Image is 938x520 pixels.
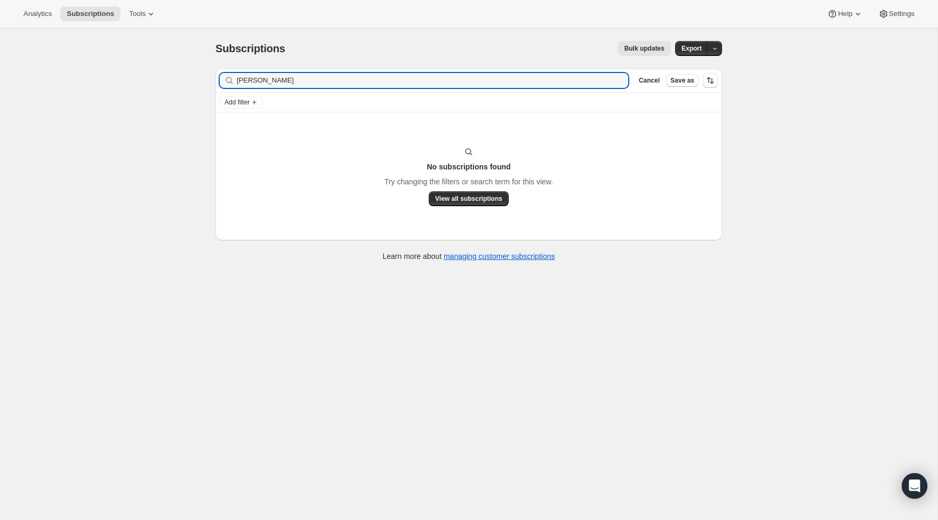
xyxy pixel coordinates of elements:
[618,41,671,56] button: Bulk updates
[872,6,921,21] button: Settings
[675,41,708,56] button: Export
[427,161,510,172] h3: No subscriptions found
[902,473,927,499] div: Open Intercom Messenger
[225,98,250,107] span: Add filter
[682,44,702,53] span: Export
[67,10,114,18] span: Subscriptions
[23,10,52,18] span: Analytics
[435,194,502,203] span: View all subscriptions
[635,74,664,87] button: Cancel
[123,6,163,21] button: Tools
[703,73,718,88] button: Sort the results
[383,251,555,262] p: Learn more about
[60,6,121,21] button: Subscriptions
[838,10,852,18] span: Help
[384,176,553,187] p: Try changing the filters or search term for this view.
[666,74,699,87] button: Save as
[670,76,694,85] span: Save as
[821,6,869,21] button: Help
[220,96,262,109] button: Add filter
[17,6,58,21] button: Analytics
[624,44,664,53] span: Bulk updates
[429,191,509,206] button: View all subscriptions
[444,252,555,261] a: managing customer subscriptions
[237,73,628,88] input: Filter subscribers
[215,43,285,54] span: Subscriptions
[129,10,146,18] span: Tools
[889,10,915,18] span: Settings
[639,76,660,85] span: Cancel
